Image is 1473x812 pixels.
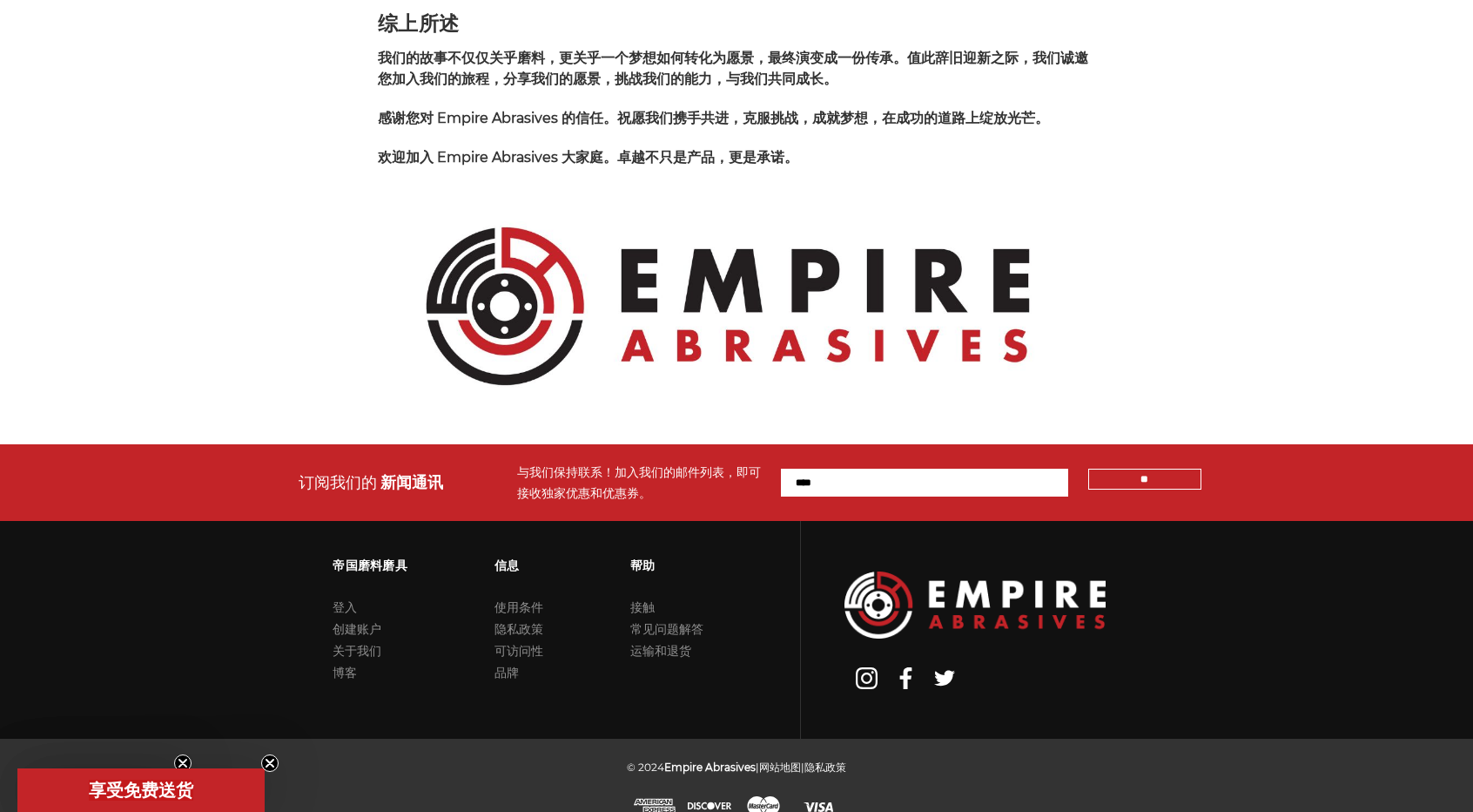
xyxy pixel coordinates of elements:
a: 使用条件 [494,599,543,615]
a: 网站地图 [759,761,801,774]
button: 关闭预告片 [174,754,192,772]
font: 新闻通讯 [380,473,443,492]
font: 与我们保持联系！加入我们的邮件列表，即可接收独家优惠和优惠券。 [517,464,761,501]
font: 信息 [494,558,520,573]
font: 欢迎加入 Empire Abrasives 大家庭。卓越不只是产品，更是承诺。 [378,149,798,166]
a: 常见问题解答 [630,621,703,637]
a: 关于我们 [333,643,381,659]
button: 关闭预告片 [261,754,279,772]
a: 隐私政策 [494,621,543,637]
font: Empire Abrasives [664,761,756,774]
a: 博客 [333,665,357,680]
a: 创建账户 [333,621,381,637]
font: 感谢您对 Empire Abrasives 的信任。祝愿我们携手共进，克服挑战，成就梦想，在成功的道路上绽放光芒。 [378,110,1049,126]
font: | [801,761,804,774]
a: 运输和退货 [630,643,691,659]
a: 可访问性 [494,643,543,659]
a: 品牌 [494,665,519,680]
font: © 2024 [627,761,664,774]
font: 帝国磨料磨具 [333,558,407,573]
font: 帮助 [630,558,656,573]
img: Empire Abrasives 官方标志 - 优质磨料供应商 [378,186,1078,426]
a: 登入 [333,599,357,615]
font: 综上所述 [378,11,459,36]
a: 隐私政策 [804,761,846,774]
font: 享受免费送货 [89,780,193,801]
div: 享受免费送货关闭预告片 [17,768,265,812]
a: 接触 [630,599,655,615]
img: Empire Abrasives 徽标图像 [844,572,1106,639]
font: | [756,761,759,774]
font: 订阅我们的 [299,473,377,492]
font: 我们的故事不仅仅关乎磨料，更关乎一个梦想如何转化为愿景，最终演变成一份传承。值此辞旧迎新之际，我们诚邀您加入我们的旅程，分享我们的愿景，挑战我们的能力，与我们共同成长。 [378,50,1088,87]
